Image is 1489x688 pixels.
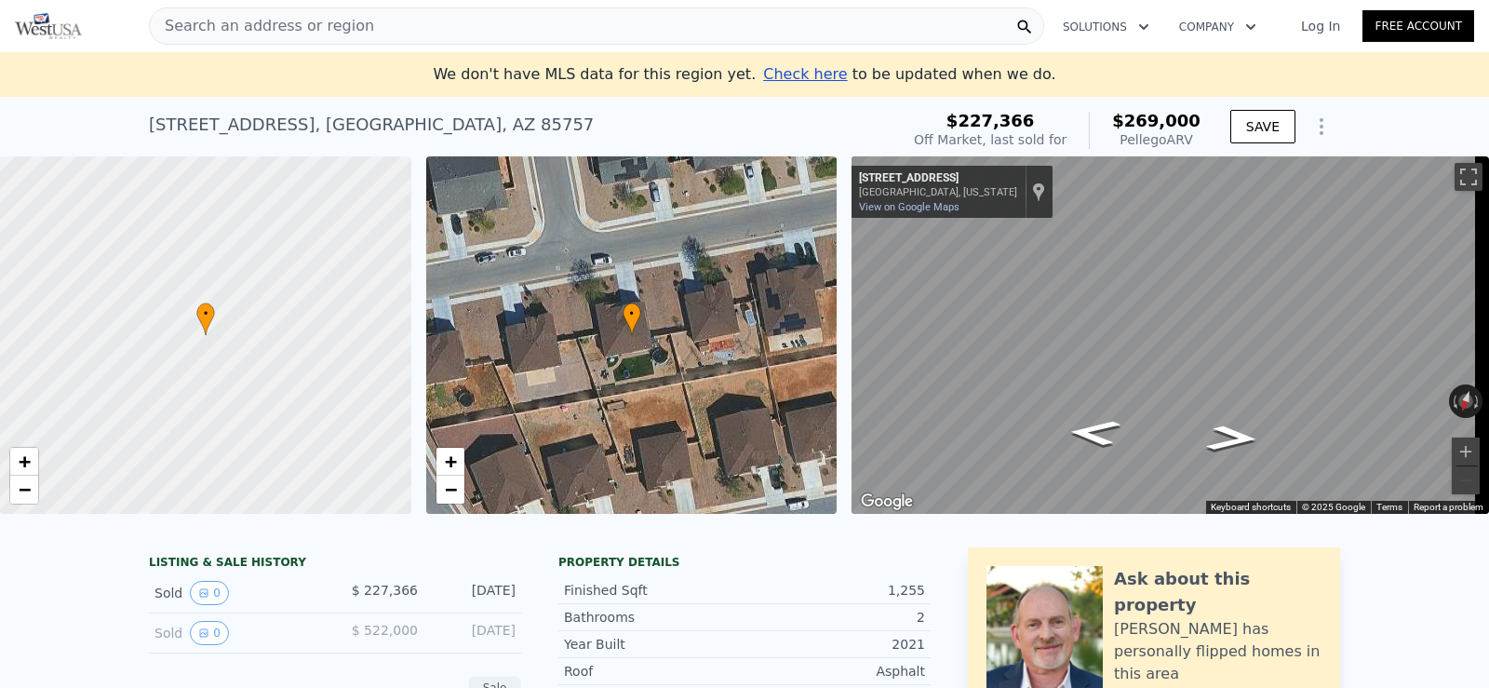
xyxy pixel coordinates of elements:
[852,156,1489,514] div: Street View
[433,63,1055,86] div: We don't have MLS data for this region yet.
[1045,413,1143,452] path: Go East, W Teton Rd
[1114,566,1321,618] div: Ask about this property
[1032,182,1045,202] a: Show location on map
[196,305,215,322] span: •
[190,621,229,645] button: View historical data
[433,621,516,645] div: [DATE]
[914,130,1066,149] div: Off Market, last sold for
[1303,108,1340,145] button: Show Options
[1211,501,1291,514] button: Keyboard shortcuts
[744,608,925,627] div: 2
[352,623,418,638] span: $ 522,000
[154,581,320,605] div: Sold
[10,476,38,504] a: Zoom out
[190,581,229,605] button: View historical data
[1302,502,1365,512] span: © 2025 Google
[15,13,82,39] img: Pellego
[859,171,1017,186] div: [STREET_ADDRESS]
[564,662,744,681] div: Roof
[10,448,38,476] a: Zoom in
[744,581,925,600] div: 1,255
[149,112,594,138] div: [STREET_ADDRESS] , [GEOGRAPHIC_DATA] , AZ 85757
[1112,130,1201,149] div: Pellego ARV
[444,450,456,473] span: +
[1184,419,1281,457] path: Go West, W Teton Rd
[1164,10,1271,44] button: Company
[859,201,959,213] a: View on Google Maps
[564,581,744,600] div: Finished Sqft
[1455,163,1482,191] button: Toggle fullscreen view
[1279,17,1362,35] a: Log In
[852,156,1489,514] div: Map
[558,555,931,570] div: Property details
[1473,384,1483,418] button: Rotate clockwise
[564,635,744,654] div: Year Built
[1452,438,1480,465] button: Zoom in
[154,621,320,645] div: Sold
[763,65,847,83] span: Check here
[856,490,918,514] img: Google
[1230,110,1295,143] button: SAVE
[19,478,31,501] span: −
[1449,384,1459,418] button: Rotate counterclockwise
[1454,384,1478,420] button: Reset the view
[1376,502,1402,512] a: Terms (opens in new tab)
[1048,10,1164,44] button: Solutions
[1452,466,1480,494] button: Zoom out
[149,555,521,573] div: LISTING & SALE HISTORY
[352,583,418,598] span: $ 227,366
[763,63,1055,86] div: to be updated when we do.
[946,111,1035,130] span: $227,366
[444,478,456,501] span: −
[744,635,925,654] div: 2021
[1114,618,1321,685] div: [PERSON_NAME] has personally flipped homes in this area
[744,662,925,681] div: Asphalt
[856,490,918,514] a: Open this area in Google Maps (opens a new window)
[1414,502,1483,512] a: Report a problem
[623,303,641,335] div: •
[564,608,744,627] div: Bathrooms
[859,186,1017,198] div: [GEOGRAPHIC_DATA], [US_STATE]
[436,448,464,476] a: Zoom in
[196,303,215,335] div: •
[436,476,464,504] a: Zoom out
[1362,10,1474,42] a: Free Account
[433,581,516,605] div: [DATE]
[623,305,641,322] span: •
[1112,111,1201,130] span: $269,000
[150,15,374,37] span: Search an address or region
[19,450,31,473] span: +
